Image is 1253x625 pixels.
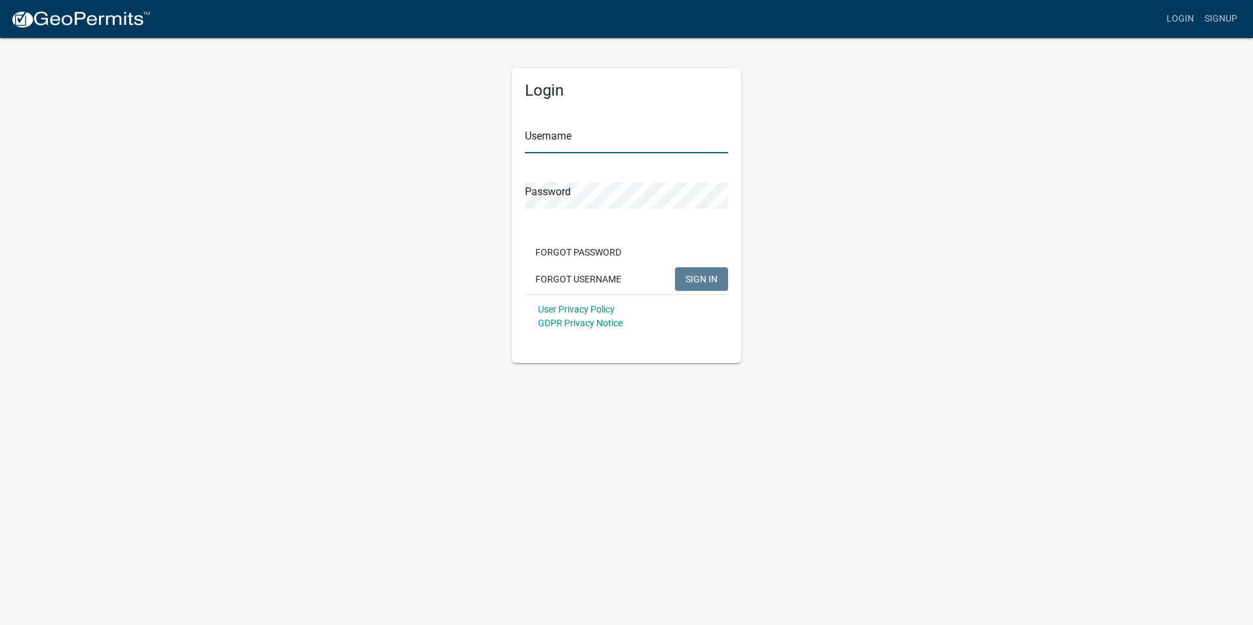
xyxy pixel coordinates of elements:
a: Login [1161,7,1199,31]
a: Signup [1199,7,1243,31]
a: GDPR Privacy Notice [538,318,623,328]
button: SIGN IN [675,267,728,291]
a: User Privacy Policy [538,304,615,314]
span: SIGN IN [685,273,718,284]
button: Forgot Password [525,240,632,264]
button: Forgot Username [525,267,632,291]
h5: Login [525,81,728,100]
